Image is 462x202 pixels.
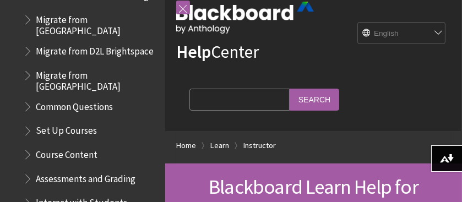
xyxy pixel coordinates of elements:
[243,139,276,152] a: Instructor
[210,139,229,152] a: Learn
[36,122,97,137] span: Set Up Courses
[176,41,211,63] strong: Help
[358,23,446,45] select: Site Language Selector
[36,170,135,184] span: Assessments and Grading
[290,89,339,110] input: Search
[176,41,259,63] a: HelpCenter
[36,145,97,160] span: Course Content
[176,2,314,34] img: Blackboard by Anthology
[36,10,157,36] span: Migrate from [GEOGRAPHIC_DATA]
[36,42,154,57] span: Migrate from D2L Brightspace
[36,97,113,112] span: Common Questions
[36,66,157,92] span: Migrate from [GEOGRAPHIC_DATA]
[176,139,196,152] a: Home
